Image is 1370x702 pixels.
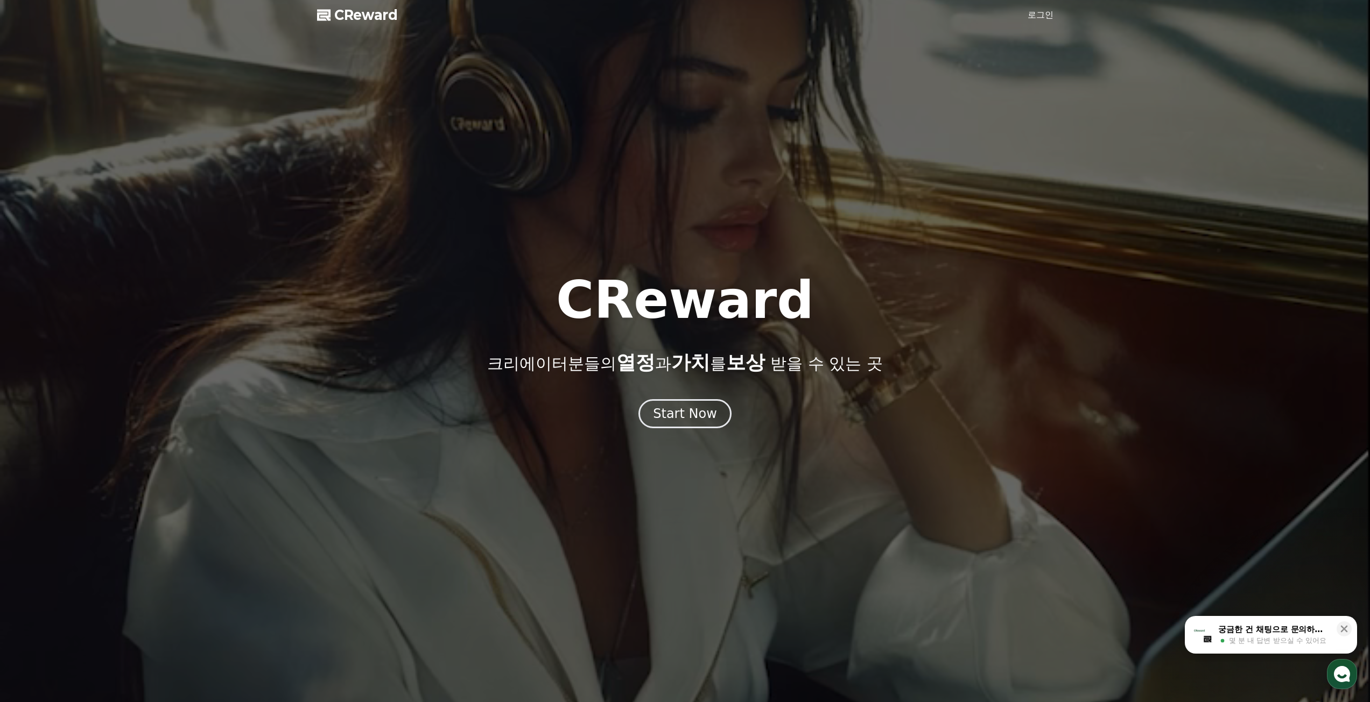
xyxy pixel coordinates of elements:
[616,351,655,373] span: 열정
[726,351,765,373] span: 보상
[1028,9,1053,22] a: 로그인
[334,6,398,24] span: CReward
[487,352,882,373] p: 크리에이터분들의 과 를 받을 수 있는 곳
[638,399,732,428] button: Start Now
[638,410,732,420] a: Start Now
[671,351,710,373] span: 가치
[317,6,398,24] a: CReward
[556,274,814,326] h1: CReward
[653,405,717,422] div: Start Now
